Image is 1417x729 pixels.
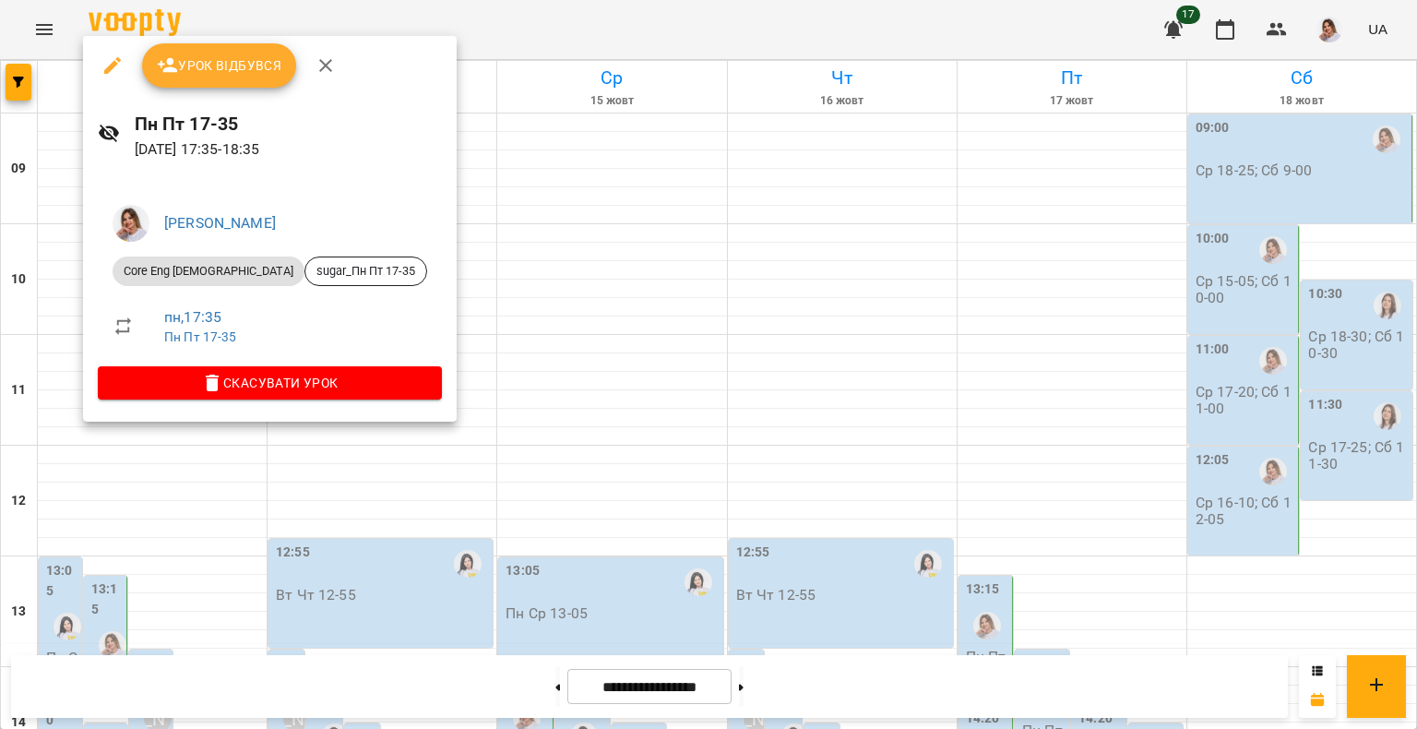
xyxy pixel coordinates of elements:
[135,138,442,161] p: [DATE] 17:35 - 18:35
[157,54,282,77] span: Урок відбувся
[304,257,427,286] div: sugar_Пн Пт 17-35
[305,263,426,280] span: sugar_Пн Пт 17-35
[98,366,442,400] button: Скасувати Урок
[142,43,297,88] button: Урок відбувся
[164,214,276,232] a: [PERSON_NAME]
[113,263,304,280] span: Core Eng [DEMOGRAPHIC_DATA]
[113,205,149,242] img: d332a1c3318355be326c790ed3ba89f4.jpg
[164,329,237,344] a: Пн Пт 17-35
[113,372,427,394] span: Скасувати Урок
[135,110,442,138] h6: Пн Пт 17-35
[164,308,221,326] a: пн , 17:35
